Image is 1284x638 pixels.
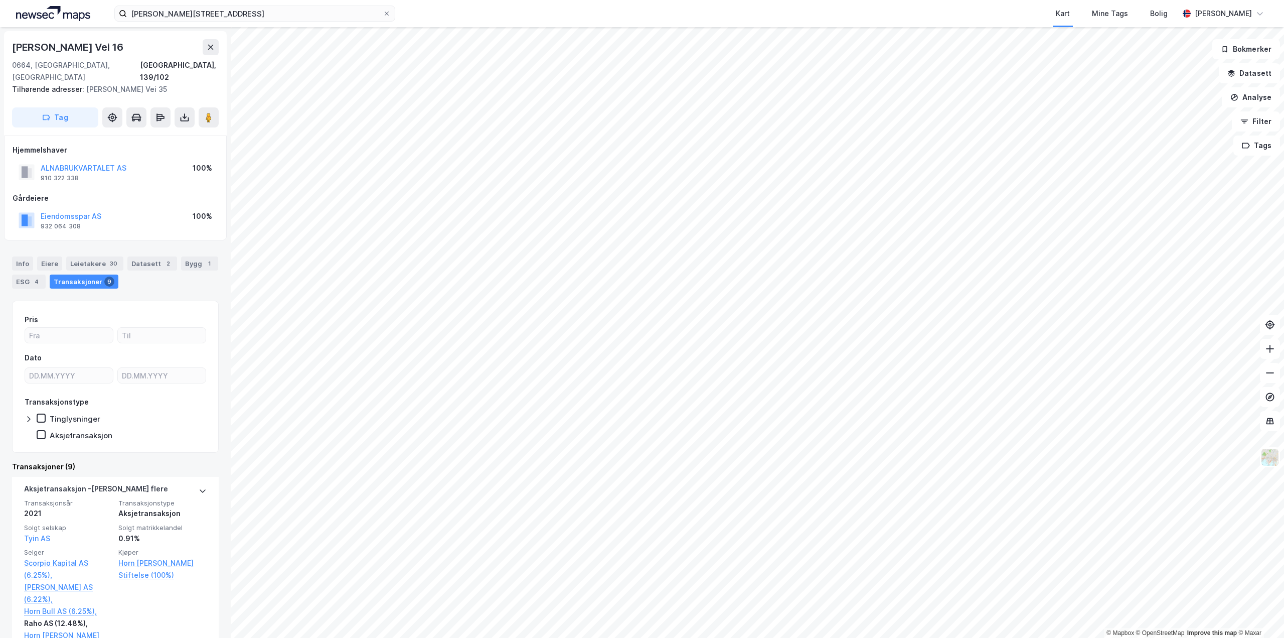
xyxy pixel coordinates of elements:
[12,85,86,93] span: Tilhørende adresser:
[140,59,219,83] div: [GEOGRAPHIC_DATA], 139/102
[1150,8,1168,20] div: Bolig
[118,368,206,383] input: DD.MM.YYYY
[12,275,46,289] div: ESG
[118,499,207,507] span: Transaksjonstype
[12,257,33,271] div: Info
[24,534,50,543] a: Tyin AS
[24,581,112,605] a: [PERSON_NAME] AS (6.22%),
[25,368,113,383] input: DD.MM.YYYY
[1187,629,1237,636] a: Improve this map
[1056,8,1070,20] div: Kart
[32,277,42,287] div: 4
[24,617,112,629] div: Raho AS (12.48%),
[25,328,113,343] input: Fra
[1234,590,1284,638] div: Kontrollprogram for chat
[41,222,81,230] div: 932 064 308
[181,257,218,271] div: Bygg
[108,259,119,269] div: 30
[50,431,112,440] div: Aksjetransaksjon
[41,174,79,182] div: 910 322 338
[37,257,62,271] div: Eiere
[12,59,140,83] div: 0664, [GEOGRAPHIC_DATA], [GEOGRAPHIC_DATA]
[25,352,42,364] div: Dato
[193,210,212,222] div: 100%
[13,192,218,204] div: Gårdeiere
[24,499,112,507] span: Transaksjonsår
[1219,63,1280,83] button: Datasett
[104,277,114,287] div: 9
[1260,448,1279,467] img: Z
[118,533,207,545] div: 0.91%
[25,314,38,326] div: Pris
[193,162,212,174] div: 100%
[12,107,98,127] button: Tag
[1136,629,1185,636] a: OpenStreetMap
[1232,111,1280,132] button: Filter
[1233,136,1280,156] button: Tags
[13,144,218,156] div: Hjemmelshaver
[24,605,112,617] a: Horn Bull AS (6.25%),
[204,259,214,269] div: 1
[1222,87,1280,107] button: Analyse
[118,548,207,557] span: Kjøper
[1092,8,1128,20] div: Mine Tags
[50,275,118,289] div: Transaksjoner
[118,507,207,520] div: Aksjetransaksjon
[24,548,112,557] span: Selger
[16,6,90,21] img: logo.a4113a55bc3d86da70a041830d287a7e.svg
[66,257,123,271] div: Leietakere
[1234,590,1284,638] iframe: Chat Widget
[163,259,173,269] div: 2
[1106,629,1134,636] a: Mapbox
[24,557,112,581] a: Scorpio Kapital AS (6.25%),
[1212,39,1280,59] button: Bokmerker
[12,461,219,473] div: Transaksjoner (9)
[127,257,177,271] div: Datasett
[24,507,112,520] div: 2021
[118,557,207,581] a: Horn [PERSON_NAME] Stiftelse (100%)
[118,524,207,532] span: Solgt matrikkelandel
[12,39,125,55] div: [PERSON_NAME] Vei 16
[24,483,168,499] div: Aksjetransaksjon - [PERSON_NAME] flere
[12,83,211,95] div: [PERSON_NAME] Vei 35
[50,414,100,424] div: Tinglysninger
[127,6,383,21] input: Søk på adresse, matrikkel, gårdeiere, leietakere eller personer
[25,396,89,408] div: Transaksjonstype
[1195,8,1252,20] div: [PERSON_NAME]
[24,524,112,532] span: Solgt selskap
[118,328,206,343] input: Til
